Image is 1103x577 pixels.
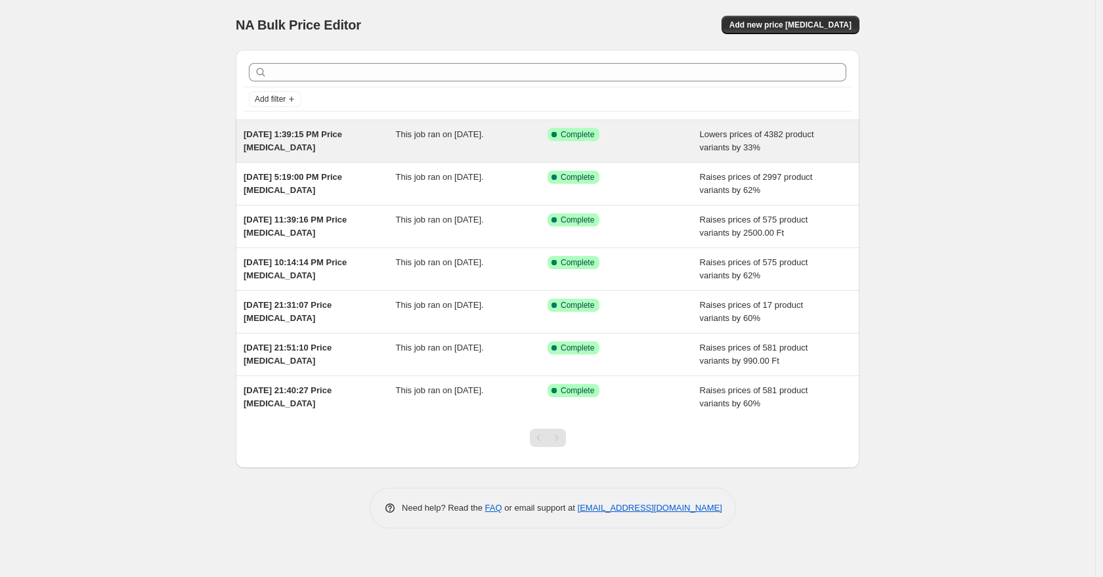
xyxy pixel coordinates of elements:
[244,129,342,152] span: [DATE] 1:39:15 PM Price [MEDICAL_DATA]
[485,503,502,513] a: FAQ
[236,18,361,32] span: NA Bulk Price Editor
[729,20,852,30] span: Add new price [MEDICAL_DATA]
[396,385,484,395] span: This job ran on [DATE].
[561,129,594,140] span: Complete
[244,343,332,366] span: [DATE] 21:51:10 Price [MEDICAL_DATA]
[561,172,594,182] span: Complete
[561,257,594,268] span: Complete
[700,129,814,152] span: Lowers prices of 4382 product variants by 33%
[396,215,484,224] span: This job ran on [DATE].
[561,343,594,353] span: Complete
[700,215,808,238] span: Raises prices of 575 product variants by 2500.00 Ft
[244,257,347,280] span: [DATE] 10:14:14 PM Price [MEDICAL_DATA]
[700,385,808,408] span: Raises prices of 581 product variants by 60%
[700,257,808,280] span: Raises prices of 575 product variants by 62%
[700,343,808,366] span: Raises prices of 581 product variants by 990.00 Ft
[700,300,804,323] span: Raises prices of 17 product variants by 60%
[244,385,332,408] span: [DATE] 21:40:27 Price [MEDICAL_DATA]
[396,172,484,182] span: This job ran on [DATE].
[561,385,594,396] span: Complete
[396,129,484,139] span: This job ran on [DATE].
[396,300,484,310] span: This job ran on [DATE].
[561,215,594,225] span: Complete
[402,503,485,513] span: Need help? Read the
[700,172,813,195] span: Raises prices of 2997 product variants by 62%
[249,91,301,107] button: Add filter
[244,172,342,195] span: [DATE] 5:19:00 PM Price [MEDICAL_DATA]
[396,343,484,353] span: This job ran on [DATE].
[578,503,722,513] a: [EMAIL_ADDRESS][DOMAIN_NAME]
[244,300,332,323] span: [DATE] 21:31:07 Price [MEDICAL_DATA]
[530,429,566,447] nav: Pagination
[722,16,859,34] button: Add new price [MEDICAL_DATA]
[396,257,484,267] span: This job ran on [DATE].
[255,94,286,104] span: Add filter
[502,503,578,513] span: or email support at
[244,215,347,238] span: [DATE] 11:39:16 PM Price [MEDICAL_DATA]
[561,300,594,310] span: Complete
